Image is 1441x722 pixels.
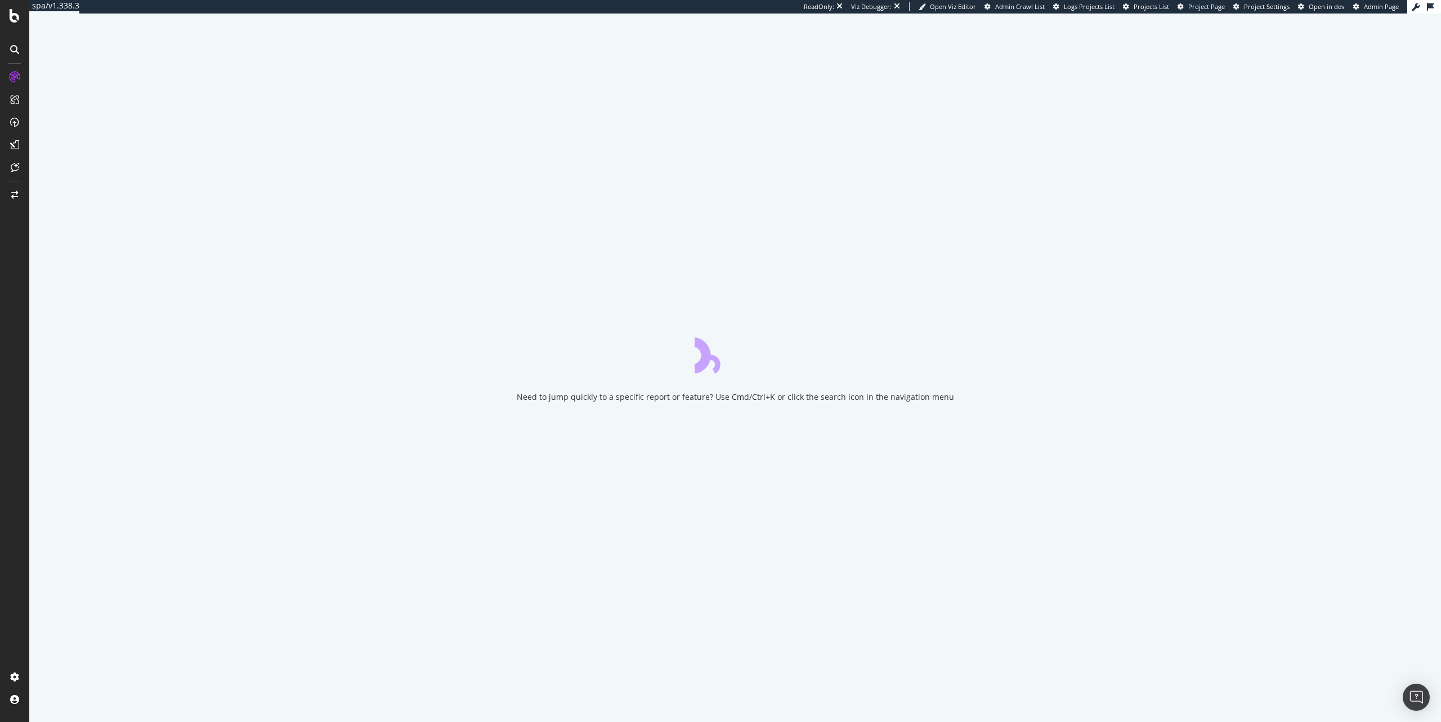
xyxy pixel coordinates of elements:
[995,2,1045,11] span: Admin Crawl List
[1403,684,1430,711] div: Open Intercom Messenger
[1064,2,1115,11] span: Logs Projects List
[1188,2,1225,11] span: Project Page
[851,2,892,11] div: Viz Debugger:
[1309,2,1345,11] span: Open in dev
[1364,2,1399,11] span: Admin Page
[919,2,976,11] a: Open Viz Editor
[1123,2,1169,11] a: Projects List
[1244,2,1290,11] span: Project Settings
[1134,2,1169,11] span: Projects List
[1353,2,1399,11] a: Admin Page
[517,391,954,403] div: Need to jump quickly to a specific report or feature? Use Cmd/Ctrl+K or click the search icon in ...
[1298,2,1345,11] a: Open in dev
[1178,2,1225,11] a: Project Page
[930,2,976,11] span: Open Viz Editor
[984,2,1045,11] a: Admin Crawl List
[1053,2,1115,11] a: Logs Projects List
[695,333,776,373] div: animation
[804,2,834,11] div: ReadOnly:
[1233,2,1290,11] a: Project Settings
